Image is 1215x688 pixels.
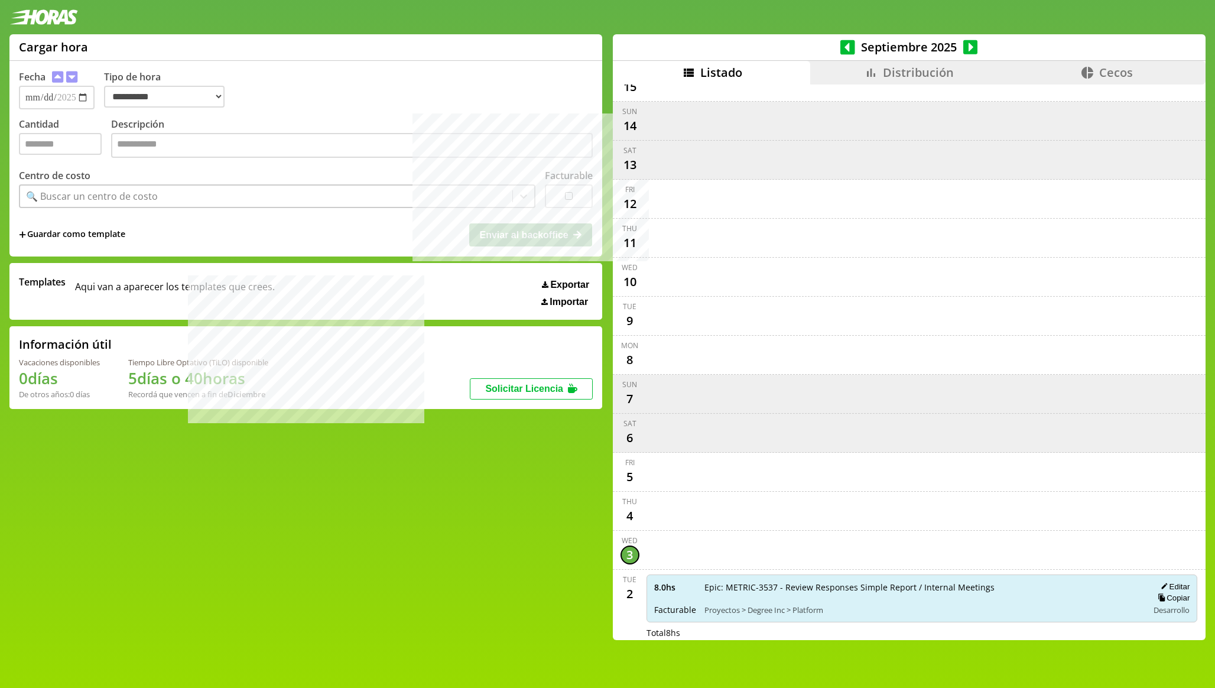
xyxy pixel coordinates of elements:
div: Total 8 hs [647,627,1198,638]
div: 5 [621,468,639,486]
div: Mon [621,340,638,351]
div: scrollable content [613,85,1206,639]
button: Editar [1157,582,1190,592]
div: 13 [621,155,639,174]
div: 10 [621,272,639,291]
span: Proyectos > Degree Inc > Platform [704,605,1141,615]
button: Solicitar Licencia [470,378,593,400]
div: Thu [622,496,637,507]
div: 6 [621,429,639,447]
div: Recordá que vencen a fin de [128,389,268,400]
button: Exportar [538,279,593,291]
span: Facturable [654,604,696,615]
h2: Información útil [19,336,112,352]
label: Cantidad [19,118,111,161]
div: Tiempo Libre Optativo (TiLO) disponible [128,357,268,368]
label: Descripción [111,118,593,161]
button: Copiar [1154,593,1190,603]
div: Sat [623,418,636,429]
span: Importar [550,297,588,307]
div: Wed [622,536,638,546]
label: Tipo de hora [104,70,234,109]
div: 8 [621,351,639,369]
div: De otros años: 0 días [19,389,100,400]
div: Sun [622,379,637,390]
div: 15 [621,77,639,96]
label: Fecha [19,70,46,83]
span: Distribución [883,64,954,80]
h1: 5 días o 40 horas [128,368,268,389]
span: Aqui van a aparecer los templates que crees. [75,275,275,307]
img: logotipo [9,9,78,25]
div: 11 [621,233,639,252]
div: 4 [621,507,639,525]
b: Diciembre [228,389,265,400]
div: Fri [625,184,635,194]
span: Cecos [1099,64,1133,80]
div: 9 [621,311,639,330]
label: Facturable [545,169,593,182]
div: Fri [625,457,635,468]
span: Epic: METRIC-3537 - Review Responses Simple Report / Internal Meetings [704,582,1141,593]
input: Cantidad [19,133,102,155]
span: Exportar [550,280,589,290]
span: 8.0 hs [654,582,696,593]
div: 7 [621,390,639,408]
div: 14 [621,116,639,135]
div: 2 [621,585,639,603]
label: Centro de costo [19,169,90,182]
span: Desarrollo [1154,605,1190,615]
div: Sun [622,106,637,116]
div: 3 [621,546,639,564]
div: Vacaciones disponibles [19,357,100,368]
span: Listado [700,64,742,80]
div: Tue [623,575,636,585]
select: Tipo de hora [104,86,225,108]
span: + [19,228,26,241]
span: Septiembre 2025 [855,39,963,55]
div: Sat [623,145,636,155]
span: Templates [19,275,66,288]
div: 12 [621,194,639,213]
div: Thu [622,223,637,233]
div: Wed [622,262,638,272]
h1: Cargar hora [19,39,88,55]
h1: 0 días [19,368,100,389]
span: +Guardar como template [19,228,125,241]
textarea: Descripción [111,133,593,158]
div: Tue [623,301,636,311]
span: Solicitar Licencia [485,384,563,394]
div: 🔍 Buscar un centro de costo [26,190,158,203]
